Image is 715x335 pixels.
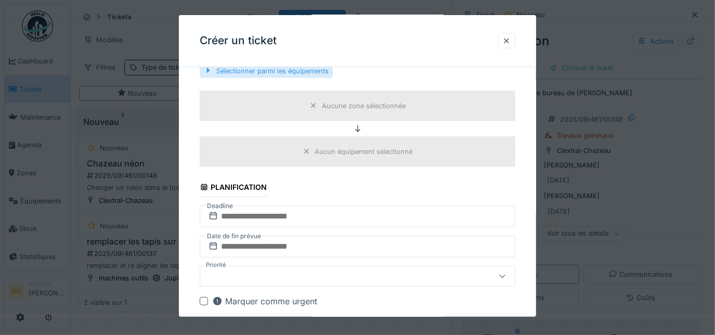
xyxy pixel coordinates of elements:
div: Marquer comme urgent [212,295,317,307]
div: Sélectionner parmi les équipements [200,64,333,78]
div: Aucune zone sélectionnée [322,101,406,111]
div: Ajouter un intervenant [200,316,291,330]
label: Priorité [204,261,228,269]
label: Date de fin prévue [206,230,262,242]
div: Planification [200,179,267,197]
label: Deadline [206,200,234,212]
div: Aucun équipement sélectionné [315,147,413,157]
h3: Créer un ticket [200,34,277,47]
